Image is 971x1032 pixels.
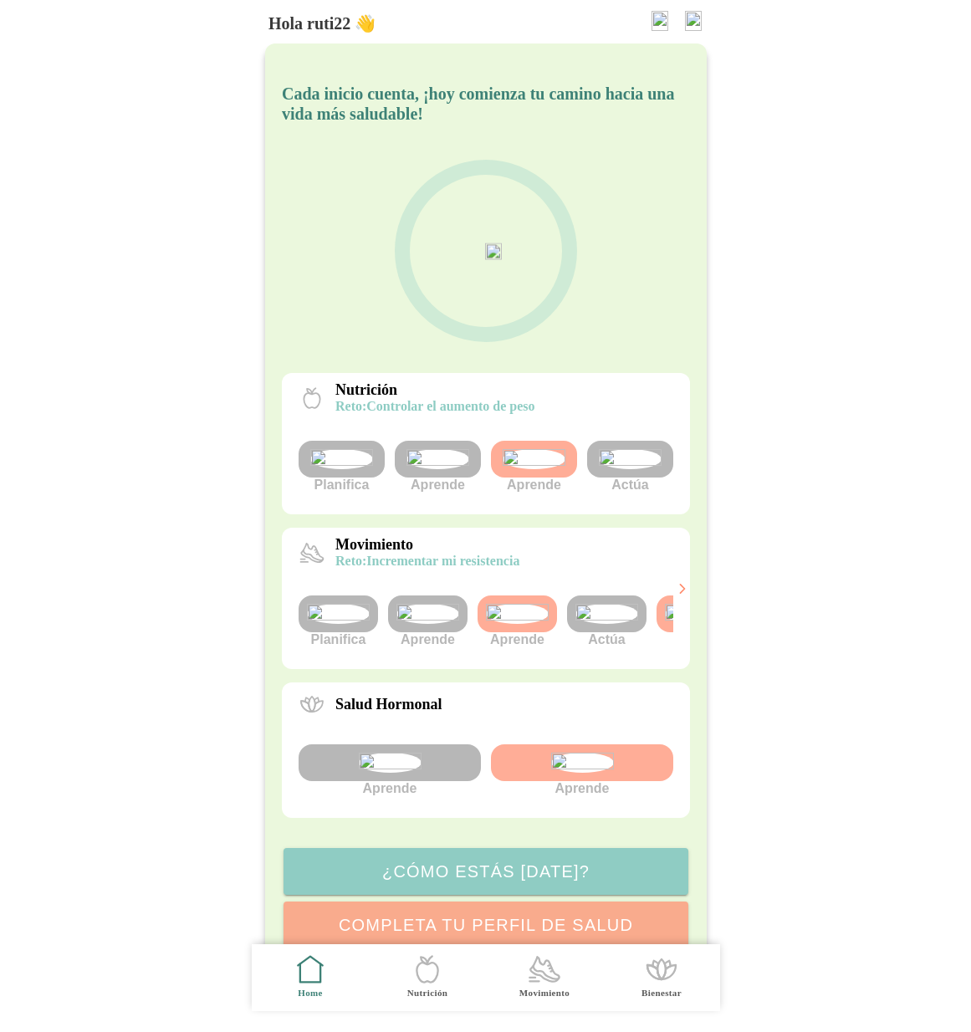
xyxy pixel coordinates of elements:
div: Aprende [388,595,468,647]
div: Aprende [491,441,577,493]
ion-label: Movimiento [519,987,569,999]
ion-label: Home [298,987,323,999]
ion-button: ¿Cómo estás [DATE]? [284,848,688,895]
h5: Hola ruti22 👋 [268,13,376,33]
div: Aprende [478,595,557,647]
p: Salud Hormonal [335,696,442,713]
h5: Cada inicio cuenta, ¡hoy comienza tu camino hacia una vida más saludable! [282,84,690,124]
ion-label: Bienestar [641,987,682,999]
div: Planifica [299,595,378,647]
p: Controlar el aumento de peso [335,399,535,414]
div: Actúa [587,441,673,493]
div: Aprende [491,744,673,796]
p: Movimiento [335,536,519,554]
p: Incrementar mi resistencia [335,554,519,569]
div: Planifica [299,441,385,493]
div: Actúa [567,595,646,647]
span: reto: [335,554,366,568]
p: Nutrición [335,381,535,399]
div: Aprende [299,744,481,796]
div: Aprende [395,441,481,493]
span: reto: [335,399,366,413]
ion-label: Nutrición [406,987,447,999]
ion-button: Completa tu perfil de salud [284,902,688,948]
div: Actúa [657,595,736,647]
